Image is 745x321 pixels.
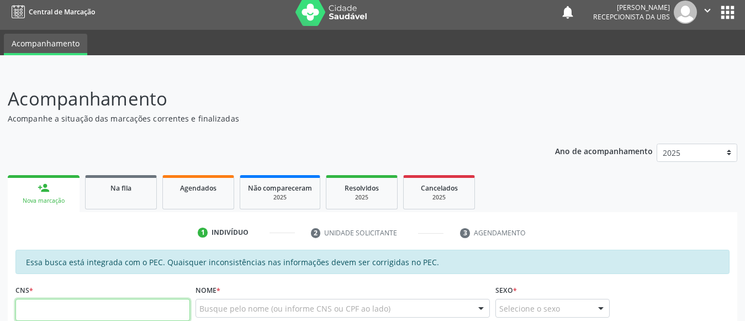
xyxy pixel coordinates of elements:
a: Acompanhamento [4,34,87,55]
span: Agendados [180,183,216,193]
span: Busque pelo nome (ou informe CNS ou CPF ao lado) [199,303,390,314]
p: Ano de acompanhamento [555,144,653,157]
div: 2025 [248,193,312,202]
div: Nova marcação [15,197,72,205]
span: Selecione o sexo [499,303,560,314]
img: img [674,1,697,24]
div: 2025 [411,193,467,202]
span: Recepcionista da UBS [593,12,670,22]
span: Cancelados [421,183,458,193]
i:  [701,4,714,17]
span: Não compareceram [248,183,312,193]
p: Acompanhe a situação das marcações correntes e finalizadas [8,113,519,124]
button: notifications [560,4,575,20]
label: Sexo [495,282,517,299]
div: 2025 [334,193,389,202]
div: person_add [38,182,50,194]
div: 1 [198,228,208,238]
div: [PERSON_NAME] [593,3,670,12]
label: Nome [196,282,220,299]
span: Central de Marcação [29,7,95,17]
button:  [697,1,718,24]
div: Essa busca está integrada com o PEC. Quaisquer inconsistências nas informações devem ser corrigid... [15,250,730,274]
span: Na fila [110,183,131,193]
a: Central de Marcação [8,3,95,21]
span: Resolvidos [345,183,379,193]
p: Acompanhamento [8,85,519,113]
div: Indivíduo [212,228,249,238]
button: apps [718,3,737,22]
